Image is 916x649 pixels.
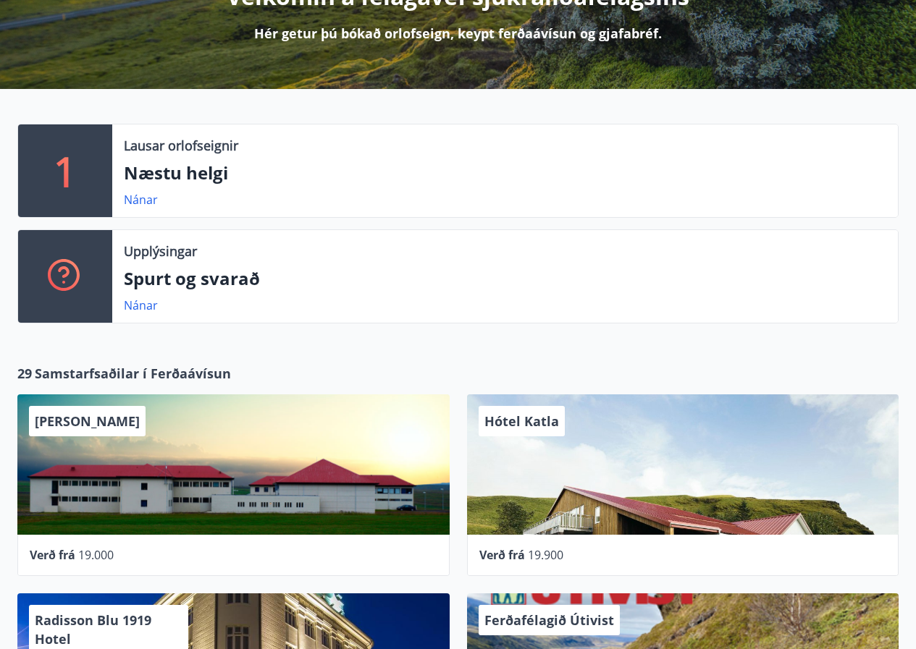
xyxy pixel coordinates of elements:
[254,24,662,43] p: Hér getur þú bókað orlofseign, keypt ferðaávísun og gjafabréf.
[35,364,231,383] span: Samstarfsaðilar í Ferðaávísun
[78,547,114,563] span: 19.000
[479,547,525,563] span: Verð frá
[124,161,886,185] p: Næstu helgi
[30,547,75,563] span: Verð frá
[124,266,886,291] p: Spurt og svarað
[484,611,614,629] span: Ferðafélagið Útivist
[17,364,32,383] span: 29
[528,547,563,563] span: 19.900
[124,136,238,155] p: Lausar orlofseignir
[124,297,158,313] a: Nánar
[35,611,151,648] span: Radisson Blu 1919 Hotel
[35,412,140,430] span: [PERSON_NAME]
[124,242,197,260] p: Upplýsingar
[484,412,559,430] span: Hótel Katla
[54,143,77,198] p: 1
[124,192,158,208] a: Nánar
